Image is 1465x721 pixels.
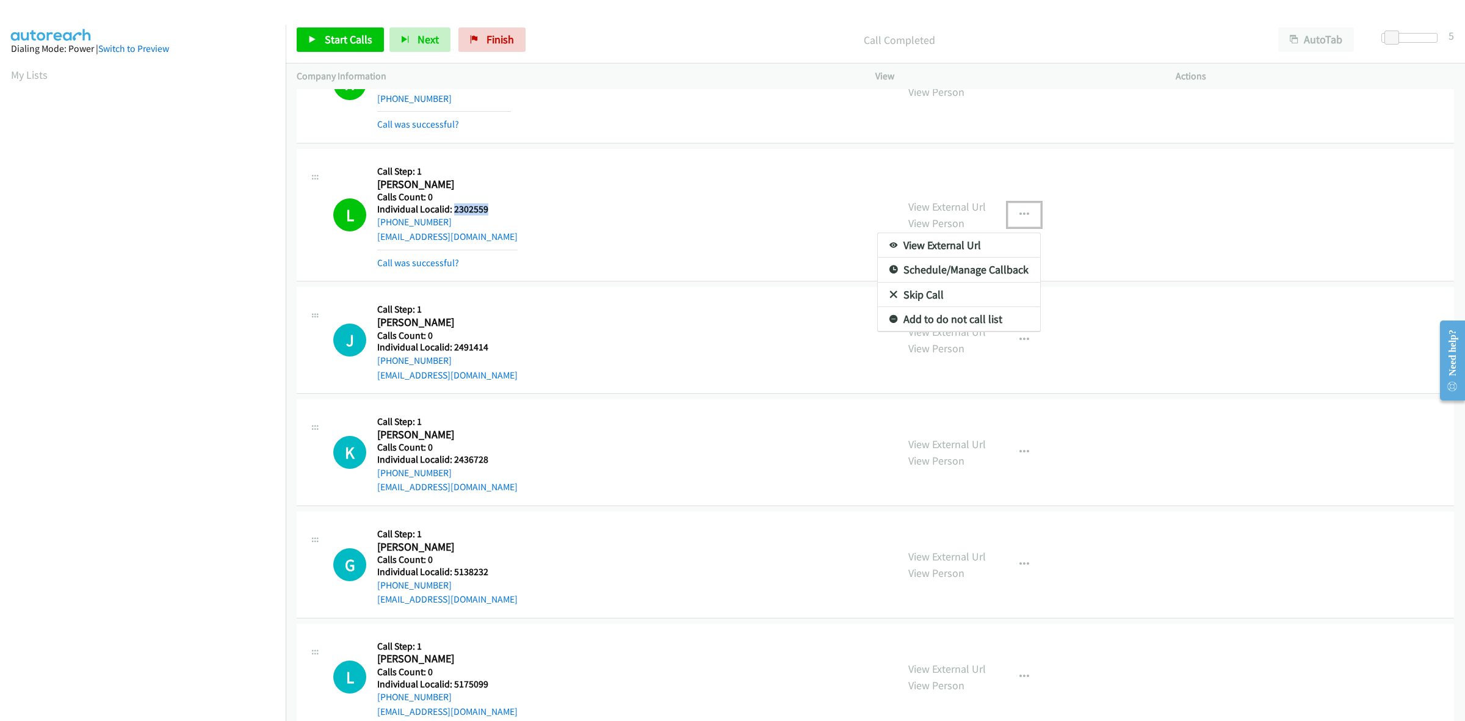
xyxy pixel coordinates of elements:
div: The call is yet to be attempted [333,548,366,581]
a: View External Url [878,233,1040,258]
a: Skip Call [878,283,1040,307]
h1: J [333,324,366,357]
iframe: Dialpad [11,94,286,674]
iframe: Resource Center [1430,312,1465,409]
h1: K [333,436,366,469]
h1: L [333,661,366,694]
div: The call is yet to be attempted [333,661,366,694]
a: Switch to Preview [98,43,169,54]
a: Schedule/Manage Callback [878,258,1040,282]
h1: G [333,548,366,581]
a: My Lists [11,68,48,82]
a: Add to do not call list [878,307,1040,332]
div: Dialing Mode: Power | [11,42,275,56]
